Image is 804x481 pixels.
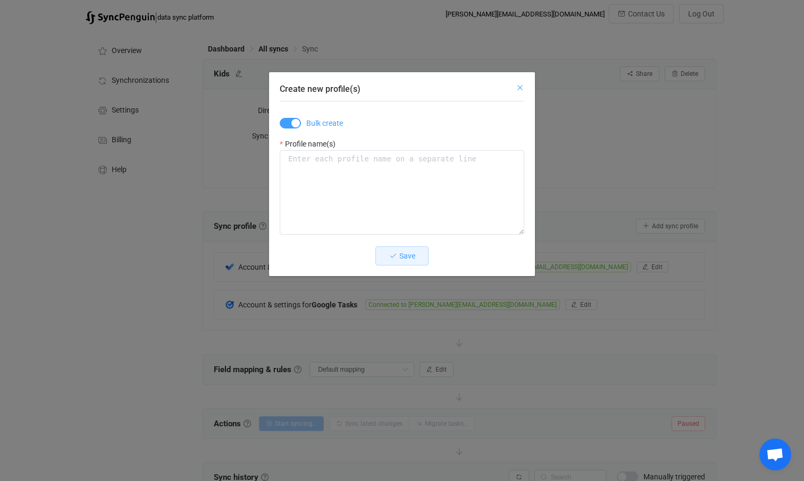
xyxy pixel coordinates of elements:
[516,83,524,93] button: Close
[306,119,343,127] span: Bulk create
[375,246,429,265] button: Save
[280,140,336,148] label: Profile name(s)
[759,439,791,470] a: Open chat
[399,252,415,260] span: Save
[280,84,361,94] span: Create new profile(s)
[269,72,535,276] div: Create new profile(s)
